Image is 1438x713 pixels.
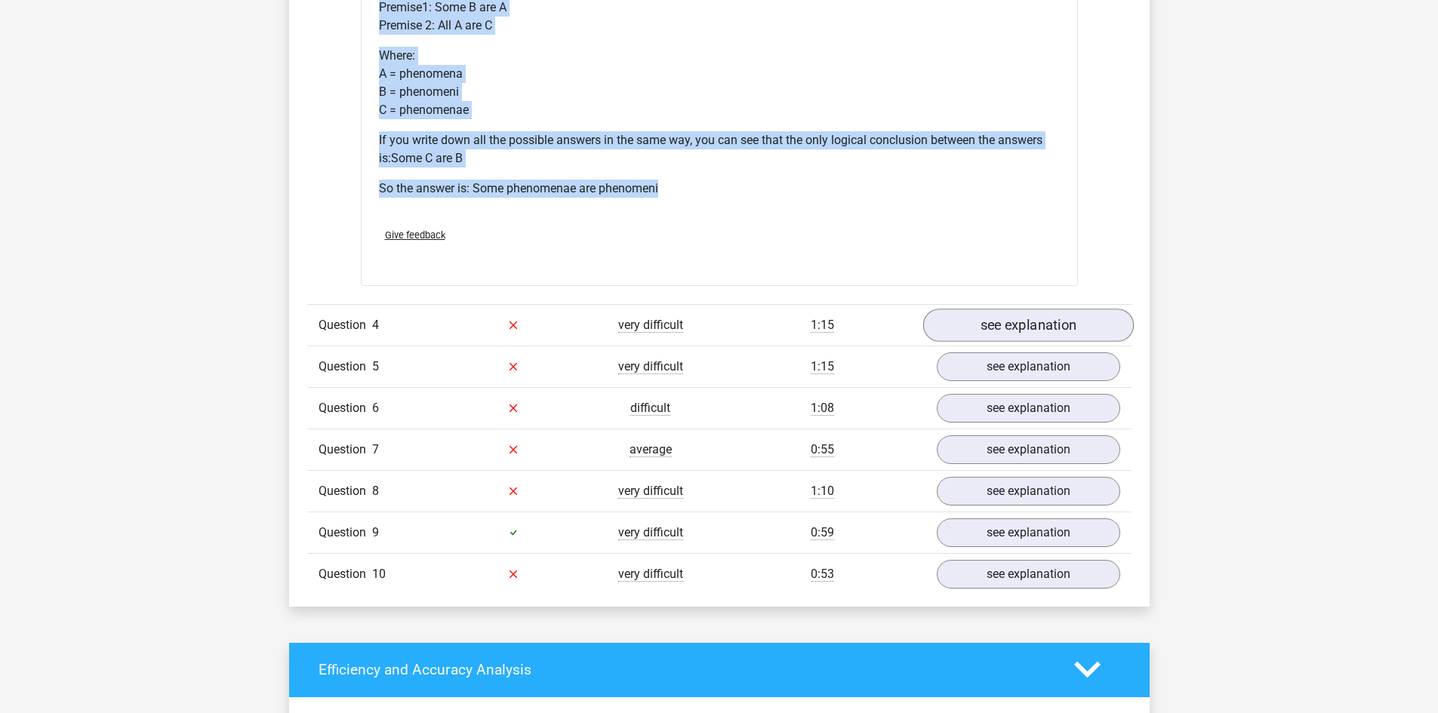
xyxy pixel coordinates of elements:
[319,661,1052,678] h4: Efficiency and Accuracy Analysis
[372,567,386,581] span: 10
[811,525,834,540] span: 0:59
[811,442,834,457] span: 0:55
[379,180,1060,198] p: So the answer is: Some phenomenae are phenomeni
[630,401,670,416] span: difficult
[372,442,379,456] span: 7
[385,229,445,241] span: Give feedback
[372,484,379,498] span: 8
[630,442,672,457] span: average
[319,524,372,542] span: Question
[811,567,834,582] span: 0:53
[937,560,1120,589] a: see explanation
[618,567,683,582] span: very difficult
[372,318,379,332] span: 4
[618,484,683,499] span: very difficult
[319,399,372,417] span: Question
[372,401,379,415] span: 6
[379,131,1060,167] p: If you write down all the possible answers in the same way, you can see that the only logical con...
[379,47,1060,119] p: Where: A = phenomena B = phenomeni C = phenomenae
[811,318,834,333] span: 1:15
[811,359,834,374] span: 1:15
[937,518,1120,547] a: see explanation
[618,525,683,540] span: very difficult
[922,309,1133,342] a: see explanation
[937,394,1120,423] a: see explanation
[937,435,1120,464] a: see explanation
[811,484,834,499] span: 1:10
[319,316,372,334] span: Question
[937,352,1120,381] a: see explanation
[811,401,834,416] span: 1:08
[372,525,379,539] span: 9
[319,482,372,500] span: Question
[319,565,372,583] span: Question
[618,318,683,333] span: very difficult
[937,477,1120,506] a: see explanation
[372,359,379,373] span: 5
[618,359,683,374] span: very difficult
[319,441,372,459] span: Question
[319,358,372,376] span: Question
